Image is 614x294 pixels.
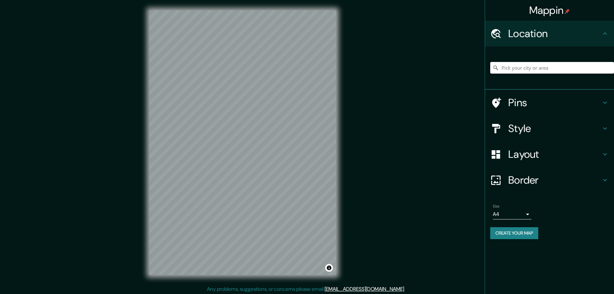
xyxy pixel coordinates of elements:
[490,62,614,74] input: Pick your city or area
[508,96,601,109] h4: Pins
[485,141,614,167] div: Layout
[508,174,601,187] h4: Border
[557,269,607,287] iframe: Help widget launcher
[508,27,601,40] h4: Location
[405,285,406,293] div: .
[490,227,538,239] button: Create your map
[565,9,570,14] img: pin-icon.png
[149,10,336,275] canvas: Map
[493,209,531,219] div: A4
[325,264,333,272] button: Toggle attribution
[508,148,601,161] h4: Layout
[485,21,614,46] div: Location
[207,285,405,293] p: Any problems, suggestions, or concerns please email .
[485,90,614,116] div: Pins
[485,116,614,141] div: Style
[508,122,601,135] h4: Style
[406,285,407,293] div: .
[325,286,404,292] a: [EMAIL_ADDRESS][DOMAIN_NAME]
[493,204,500,209] label: Size
[485,167,614,193] div: Border
[529,4,570,17] h4: Mappin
